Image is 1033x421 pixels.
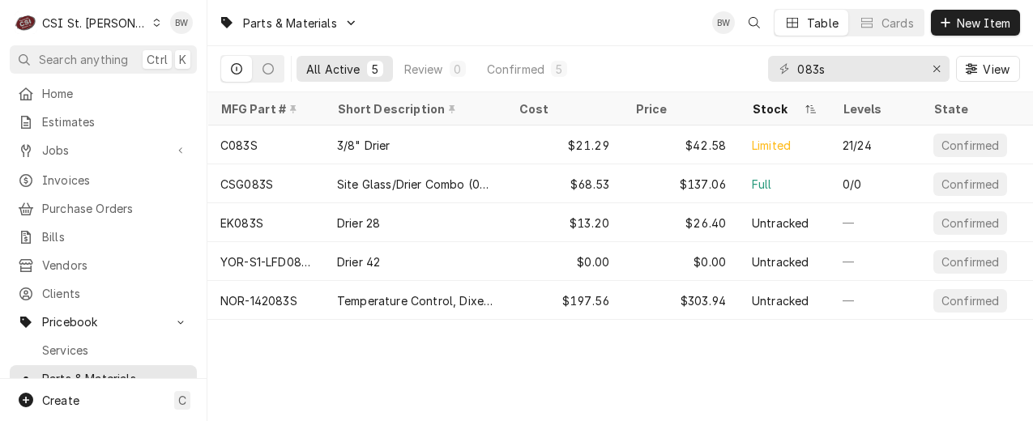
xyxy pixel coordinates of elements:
span: Purchase Orders [42,200,189,217]
a: Go to Parts & Materials [212,10,365,36]
div: Confirmed [940,253,1001,270]
span: Services [42,342,189,359]
button: New Item [931,10,1020,36]
div: $26.40 [622,203,739,242]
a: Purchase Orders [10,195,197,222]
div: — [830,242,920,281]
div: Cost [519,100,606,117]
span: Estimates [42,113,189,130]
span: Parts & Materials [42,370,189,387]
div: State [933,100,1008,117]
div: NOR-142083S [220,292,297,309]
span: Home [42,85,189,102]
div: C083S [220,137,258,154]
div: Drier 42 [337,253,380,270]
div: YOR-S1-LFD083S [220,253,311,270]
button: Search anythingCtrlK [10,45,197,74]
div: Full [752,176,772,193]
div: EK083S [220,215,263,232]
div: MFG Part # [220,100,308,117]
input: Keyword search [797,56,919,82]
div: $13.20 [506,203,622,242]
div: C [15,11,37,34]
a: Go to Jobs [10,137,197,164]
div: 5 [554,61,564,78]
div: Price [635,100,723,117]
a: Clients [10,280,197,307]
a: Home [10,80,197,107]
div: $68.53 [506,164,622,203]
div: Confirmed [940,215,1001,232]
span: View [980,61,1013,78]
button: View [956,56,1020,82]
span: Pricebook [42,313,164,330]
a: Estimates [10,108,197,135]
div: CSI St. Louis's Avatar [15,11,37,34]
a: Vendors [10,252,197,279]
div: CSI St. [PERSON_NAME] [42,15,147,32]
div: All Active [306,61,361,78]
span: C [178,392,186,409]
span: Create [42,393,79,407]
div: — [830,281,920,320]
div: Untracked [752,215,809,232]
div: Confirmed [940,292,1001,309]
div: $137.06 [622,164,739,203]
div: Table [807,15,839,32]
div: — [830,203,920,242]
div: $42.58 [622,125,739,164]
span: Jobs [42,142,164,159]
button: Open search [741,10,767,36]
a: Services [10,337,197,364]
div: Stock [752,100,800,117]
span: Clients [42,285,189,302]
button: Erase input [924,56,950,82]
div: Levels [843,100,904,117]
span: Ctrl [147,51,168,68]
div: Cards [881,15,914,32]
div: Brad Wicks's Avatar [712,11,735,34]
div: Confirmed [940,176,1001,193]
span: Invoices [42,172,189,189]
a: Parts & Materials [10,365,197,392]
div: $197.56 [506,281,622,320]
div: Untracked [752,292,809,309]
div: Review [404,61,443,78]
div: Site Glass/Drier Combo (083 Drier) [337,176,493,193]
div: Untracked [752,253,809,270]
div: 21/24 [843,137,872,154]
span: Parts & Materials [243,15,337,32]
div: Temperature Control, Dixell, Programmed Xr02 [337,292,493,309]
div: $0.00 [622,242,739,281]
div: 0 [453,61,463,78]
div: $303.94 [622,281,739,320]
div: Brad Wicks's Avatar [170,11,193,34]
div: BW [712,11,735,34]
div: BW [170,11,193,34]
div: Confirmed [487,61,544,78]
div: Drier 28 [337,215,380,232]
div: 0/0 [843,176,861,193]
div: Short Description [337,100,489,117]
div: 5 [370,61,380,78]
span: Bills [42,228,189,245]
a: Go to Pricebook [10,308,197,335]
a: Bills [10,223,197,250]
a: Invoices [10,167,197,193]
span: New Item [954,15,1014,32]
div: $0.00 [506,242,622,281]
span: K [179,51,186,68]
div: $21.29 [506,125,622,164]
div: CSG083S [220,176,273,193]
div: Confirmed [940,137,1001,154]
div: 3/8" Drier [337,137,391,154]
span: Vendors [42,257,189,274]
div: Limited [752,137,791,154]
span: Search anything [39,51,128,68]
